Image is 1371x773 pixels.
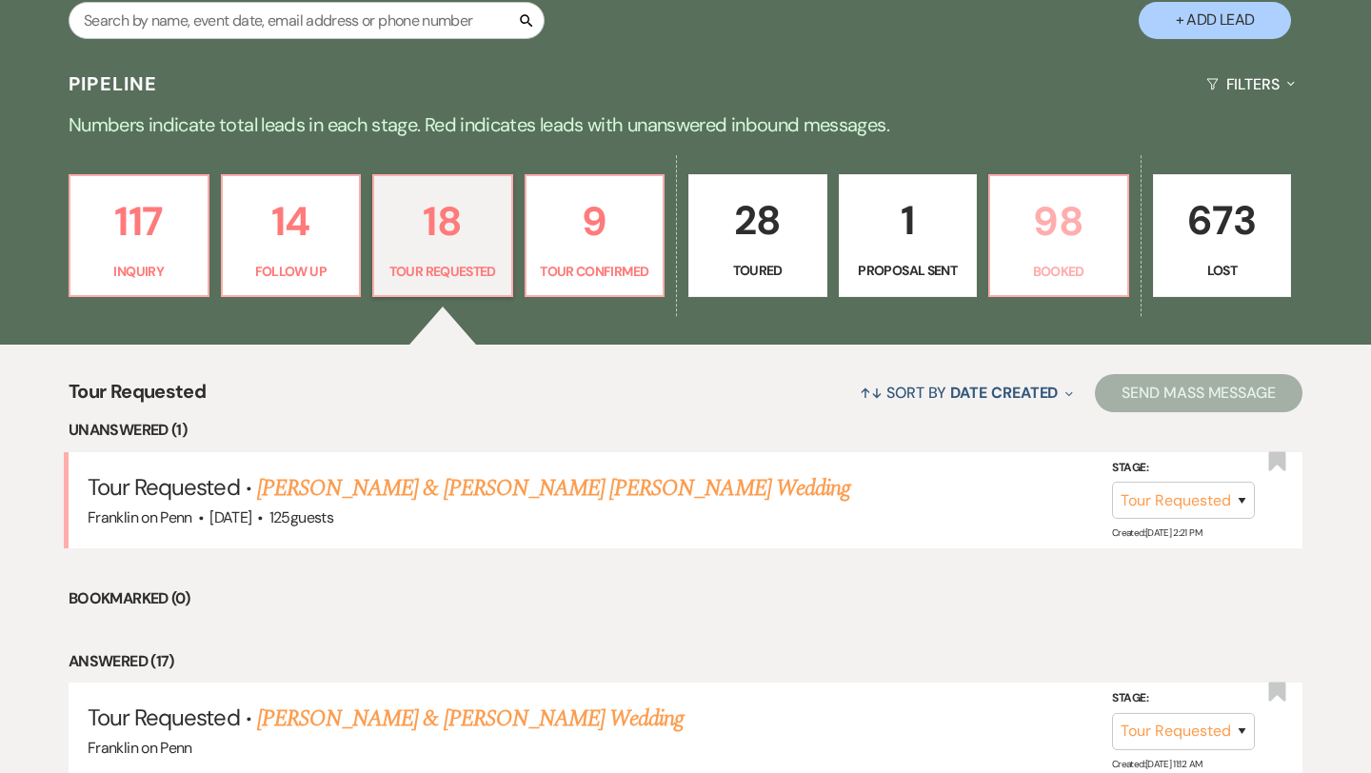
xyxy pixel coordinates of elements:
a: 98Booked [988,174,1129,298]
input: Search by name, event date, email address or phone number [69,2,545,39]
button: Send Mass Message [1095,374,1302,412]
li: Answered (17) [69,649,1302,674]
p: 14 [234,189,348,253]
li: Bookmarked (0) [69,586,1302,611]
span: Created: [DATE] 11:12 AM [1112,758,1202,770]
p: 1 [851,188,965,252]
p: Lost [1165,260,1280,281]
span: Tour Requested [88,703,240,732]
p: Toured [701,260,815,281]
p: 9 [538,189,652,253]
span: Franklin on Penn [88,738,192,758]
p: 98 [1002,189,1116,253]
button: Filters [1199,59,1302,109]
p: Proposal Sent [851,260,965,281]
span: ↑↓ [860,383,883,403]
label: Stage: [1112,458,1255,479]
p: Follow Up [234,261,348,282]
a: [PERSON_NAME] & [PERSON_NAME] [PERSON_NAME] Wedding [257,471,850,505]
button: Sort By Date Created [852,367,1081,418]
span: Tour Requested [88,472,240,502]
a: 28Toured [688,174,827,298]
a: 673Lost [1153,174,1292,298]
p: 117 [82,189,196,253]
li: Unanswered (1) [69,418,1302,443]
span: [DATE] [209,507,251,527]
p: 28 [701,188,815,252]
p: Tour Confirmed [538,261,652,282]
label: Stage: [1112,688,1255,709]
span: Tour Requested [69,377,206,418]
p: 18 [386,189,500,253]
a: 1Proposal Sent [839,174,978,298]
span: Created: [DATE] 2:21 PM [1112,526,1202,539]
p: 673 [1165,188,1280,252]
p: Booked [1002,261,1116,282]
a: [PERSON_NAME] & [PERSON_NAME] Wedding [257,702,684,736]
a: 9Tour Confirmed [525,174,666,298]
a: 117Inquiry [69,174,209,298]
a: 18Tour Requested [372,174,513,298]
span: Date Created [950,383,1058,403]
a: 14Follow Up [221,174,362,298]
p: Tour Requested [386,261,500,282]
span: Franklin on Penn [88,507,192,527]
span: 125 guests [269,507,333,527]
button: + Add Lead [1139,2,1291,39]
p: Inquiry [82,261,196,282]
h3: Pipeline [69,70,158,97]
